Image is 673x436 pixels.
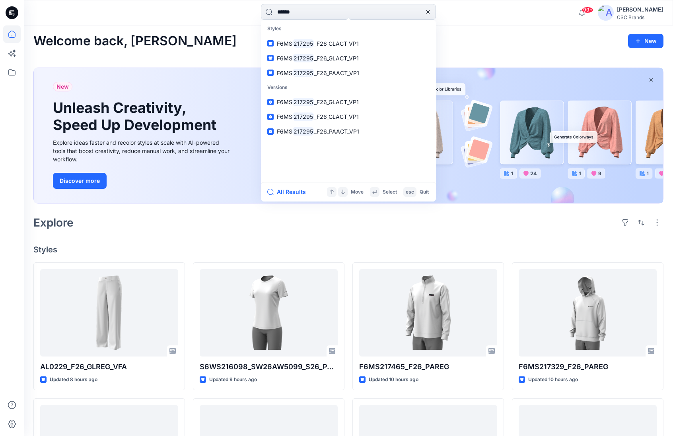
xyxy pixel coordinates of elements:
[314,40,359,47] span: _F26_GLACT_VP1
[263,95,434,109] a: F6MS217295_F26_GLACT_VP1
[33,245,663,254] h4: Styles
[53,173,107,189] button: Discover more
[53,173,232,189] a: Discover more
[383,188,397,196] p: Select
[263,124,434,139] a: F6MS217295_F26_PAACT_VP1
[56,82,69,91] span: New
[617,5,663,14] div: [PERSON_NAME]
[582,7,593,13] span: 99+
[351,188,364,196] p: Move
[359,361,497,372] p: F6MS217465_F26_PAREG
[33,216,74,229] h2: Explore
[277,40,292,47] span: F6MS
[40,269,178,357] a: AL0229_F26_GLREG_VFA
[628,34,663,48] button: New
[53,99,220,134] h1: Unleash Creativity, Speed Up Development
[314,70,359,76] span: _F26_PAACT_VP1
[53,138,232,163] div: Explore ideas faster and recolor styles at scale with AI-powered tools that boost creativity, red...
[267,187,311,197] button: All Results
[263,36,434,51] a: F6MS217295_F26_GLACT_VP1
[314,113,359,120] span: _F26_GLACT_VP1
[200,361,338,372] p: S6WS216098_SW26AW5099_S26_PAACT
[292,54,314,63] mark: 217295
[277,70,292,76] span: F6MS
[263,51,434,66] a: F6MS217295_F26_GLACT_VP1
[369,376,418,384] p: Updated 10 hours ago
[263,80,434,95] p: Versions
[292,39,314,48] mark: 217295
[314,55,359,62] span: _F26_GLACT_VP1
[598,5,614,21] img: avatar
[263,66,434,80] a: F6MS217295_F26_PAACT_VP1
[277,55,292,62] span: F6MS
[420,188,429,196] p: Quit
[263,21,434,36] p: Styles
[314,99,359,105] span: _F26_GLACT_VP1
[263,109,434,124] a: F6MS217295_F26_GLACT_VP1
[359,269,497,357] a: F6MS217465_F26_PAREG
[314,128,359,135] span: _F26_PAACT_VP1
[33,34,237,48] h2: Welcome back, [PERSON_NAME]
[40,361,178,372] p: AL0229_F26_GLREG_VFA
[277,113,292,120] span: F6MS
[209,376,257,384] p: Updated 9 hours ago
[277,128,292,135] span: F6MS
[519,361,657,372] p: F6MS217329_F26_PAREG
[528,376,578,384] p: Updated 10 hours ago
[406,188,414,196] p: esc
[277,99,292,105] span: F6MS
[292,68,314,78] mark: 217295
[519,269,657,357] a: F6MS217329_F26_PAREG
[292,127,314,136] mark: 217295
[292,112,314,121] mark: 217295
[617,14,663,20] div: CSC Brands
[50,376,97,384] p: Updated 8 hours ago
[200,269,338,357] a: S6WS216098_SW26AW5099_S26_PAACT
[292,97,314,107] mark: 217295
